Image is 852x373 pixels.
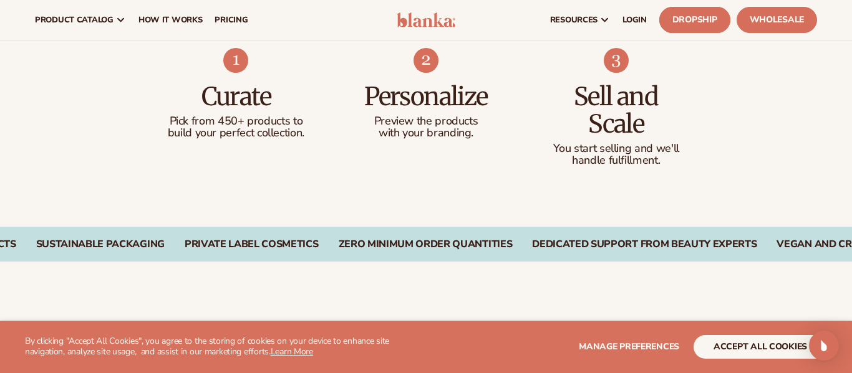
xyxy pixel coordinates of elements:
[809,331,839,361] div: Open Intercom Messenger
[546,83,686,138] h3: Sell and Scale
[550,15,598,25] span: resources
[223,48,248,73] img: Shopify Image 7
[356,83,496,110] h3: Personalize
[622,15,647,25] span: LOGIN
[659,7,730,33] a: Dropship
[166,115,306,140] p: Pick from 450+ products to build your perfect collection.
[356,127,496,139] p: with your branding.
[604,48,629,73] img: Shopify Image 9
[138,15,203,25] span: How It Works
[546,154,686,167] p: handle fulfillment.
[397,12,455,27] img: logo
[579,341,679,352] span: Manage preferences
[36,238,165,250] div: SUSTAINABLE PACKAGING
[737,7,817,33] a: Wholesale
[215,15,248,25] span: pricing
[339,238,513,250] div: ZERO MINIMUM ORDER QUANTITIES
[271,346,313,357] a: Learn More
[25,336,425,357] p: By clicking "Accept All Cookies", you agree to the storing of cookies on your device to enhance s...
[694,335,827,359] button: accept all cookies
[579,335,679,359] button: Manage preferences
[356,115,496,128] p: Preview the products
[546,143,686,155] p: You start selling and we'll
[185,238,319,250] div: PRIVATE LABEL COSMETICS
[532,238,757,250] div: DEDICATED SUPPORT FROM BEAUTY EXPERTS
[414,48,438,73] img: Shopify Image 8
[166,83,306,110] h3: Curate
[35,15,114,25] span: product catalog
